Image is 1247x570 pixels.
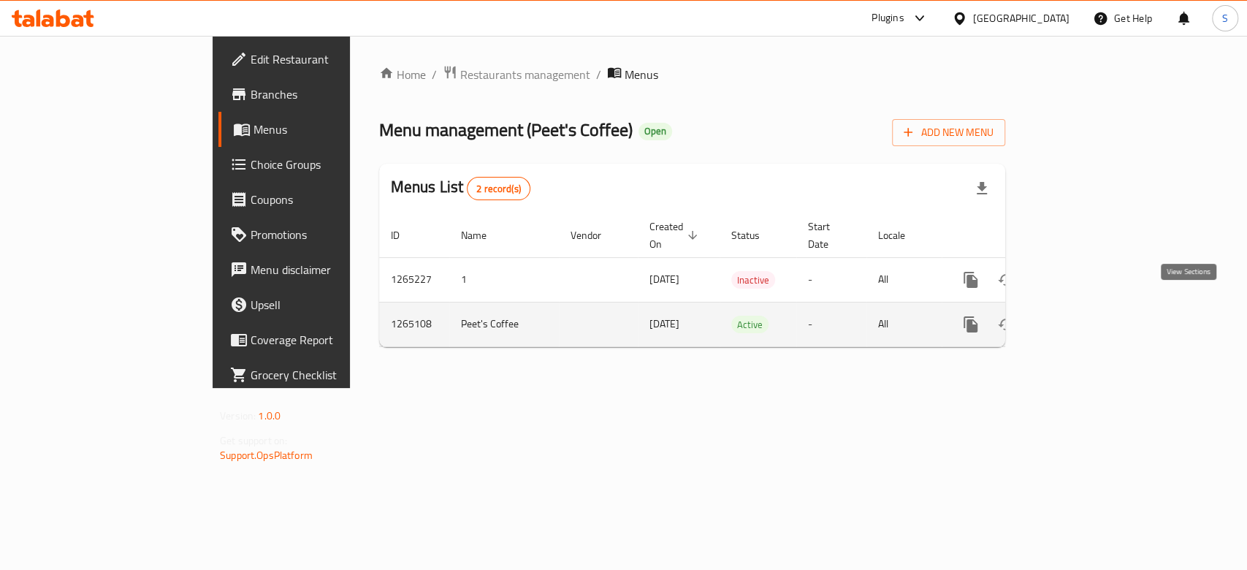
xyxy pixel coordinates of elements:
div: Total records count [467,177,530,200]
li: / [432,66,437,83]
td: 1 [449,257,559,302]
td: - [796,302,866,346]
td: All [866,257,942,302]
span: Choice Groups [251,156,409,173]
span: Branches [251,85,409,103]
a: Coupons [218,182,421,217]
button: more [953,307,988,342]
table: enhanced table [379,213,1105,347]
button: more [953,262,988,297]
a: Branches [218,77,421,112]
span: Start Date [808,218,849,253]
span: Name [461,227,506,244]
div: [GEOGRAPHIC_DATA] [973,10,1069,26]
a: Support.OpsPlatform [220,446,313,465]
td: Peet's Coffee [449,302,559,346]
div: Plugins [872,9,904,27]
li: / [596,66,601,83]
span: S [1222,10,1228,26]
span: Status [731,227,779,244]
div: Open [638,123,672,140]
a: Upsell [218,287,421,322]
a: Restaurants management [443,65,590,84]
span: Get support on: [220,431,287,450]
span: Coupons [251,191,409,208]
td: - [796,257,866,302]
span: Menu management ( Peet's Coffee ) [379,113,633,146]
td: All [866,302,942,346]
span: Menu disclaimer [251,261,409,278]
span: 2 record(s) [468,182,530,196]
th: Actions [942,213,1105,258]
a: Choice Groups [218,147,421,182]
span: Promotions [251,226,409,243]
span: Upsell [251,296,409,313]
div: Inactive [731,271,775,289]
span: Inactive [731,272,775,289]
span: Restaurants management [460,66,590,83]
div: Export file [964,171,999,206]
span: Add New Menu [904,123,994,142]
span: Locale [878,227,924,244]
span: [DATE] [649,314,679,333]
span: [DATE] [649,270,679,289]
span: Active [731,316,769,333]
h2: Menus List [391,176,530,200]
nav: breadcrumb [379,65,1005,84]
span: 1.0.0 [258,406,281,425]
a: Grocery Checklist [218,357,421,392]
a: Coverage Report [218,322,421,357]
span: Open [638,125,672,137]
a: Menus [218,112,421,147]
span: Menus [625,66,658,83]
a: Menu disclaimer [218,252,421,287]
button: Change Status [988,262,1023,297]
button: Add New Menu [892,119,1005,146]
span: Menus [253,121,409,138]
span: Grocery Checklist [251,366,409,384]
span: Coverage Report [251,331,409,349]
a: Promotions [218,217,421,252]
button: Change Status [988,307,1023,342]
a: Edit Restaurant [218,42,421,77]
span: ID [391,227,419,244]
span: Version: [220,406,256,425]
span: Vendor [571,227,620,244]
span: Created On [649,218,702,253]
span: Edit Restaurant [251,50,409,68]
